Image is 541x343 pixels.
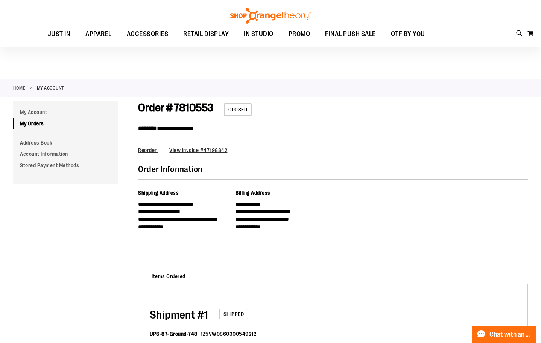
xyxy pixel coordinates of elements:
dd: 1Z5VW0860300549212 [201,330,256,338]
span: Shipment # [150,308,204,321]
span: Shipping Address [138,190,179,196]
span: APPAREL [85,26,112,43]
a: IN STUDIO [236,26,281,43]
a: APPAREL [78,26,119,43]
span: Shipped [219,309,249,319]
span: FINAL PUSH SALE [325,26,376,43]
span: 1 [150,308,208,321]
span: Order # 7810553 [138,101,213,114]
img: Shop Orangetheory [229,8,312,24]
a: PROMO [281,26,318,43]
span: IN STUDIO [244,26,274,43]
span: JUST IN [48,26,71,43]
span: Order Information [138,165,202,174]
span: Billing Address [236,190,270,196]
span: ACCESSORIES [127,26,169,43]
span: Closed [224,103,252,116]
a: JUST IN [40,26,78,43]
a: RETAIL DISPLAY [176,26,236,43]
dt: UPS-87-Ground-748 [150,330,198,338]
a: OTF BY YOU [383,26,433,43]
a: My Orders [13,118,118,129]
span: View invoice # [169,147,204,153]
button: Chat with an Expert [472,326,537,343]
a: ACCESSORIES [119,26,176,43]
span: Reorder [138,147,157,153]
span: Chat with an Expert [489,331,532,338]
a: Account Information [13,148,118,160]
a: FINAL PUSH SALE [318,26,383,43]
a: Stored Payment Methods [13,160,118,171]
a: Home [13,85,25,91]
a: My Account [13,107,118,118]
a: Address Book [13,137,118,148]
span: RETAIL DISPLAY [183,26,229,43]
a: View invoice #47198842 [169,147,227,153]
strong: Items Ordered [138,268,199,285]
span: OTF BY YOU [391,26,425,43]
strong: My Account [37,85,64,91]
a: Reorder [138,147,158,153]
span: PROMO [289,26,310,43]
